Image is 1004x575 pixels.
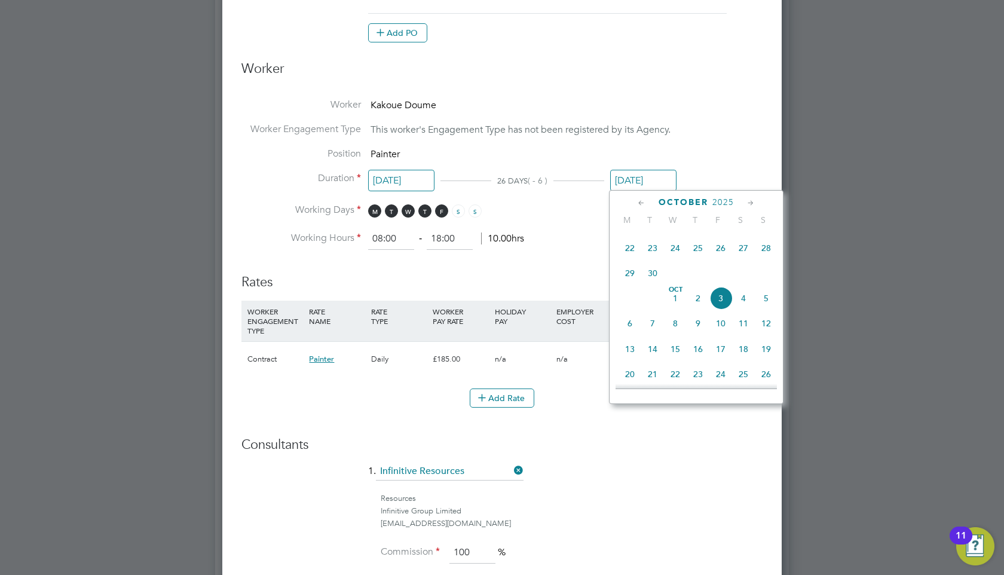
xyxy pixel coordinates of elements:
[371,124,671,136] span: This worker's Engagement Type has not been registered by its Agency.
[709,312,732,335] span: 10
[241,204,361,216] label: Working Days
[492,301,553,332] div: HOLIDAY PAY
[241,463,763,493] li: 1.
[687,287,709,310] span: 2
[661,215,684,225] span: W
[619,338,641,360] span: 13
[241,232,361,244] label: Working Hours
[368,23,427,42] button: Add PO
[616,215,638,225] span: M
[241,262,763,291] h3: Rates
[368,204,381,218] span: M
[610,170,677,192] input: Select one
[381,505,763,518] div: Infinitive Group Limited
[641,363,664,386] span: 21
[956,527,994,565] button: Open Resource Center, 11 new notifications
[755,237,778,259] span: 28
[619,363,641,386] span: 20
[427,228,473,250] input: 17:00
[664,237,687,259] span: 24
[638,215,661,225] span: T
[417,233,424,244] span: ‐
[755,363,778,386] span: 26
[553,301,615,332] div: EMPLOYER COST
[664,338,687,360] span: 15
[430,301,491,332] div: WORKER PAY RATE
[752,215,775,225] span: S
[956,536,966,551] div: 11
[430,342,491,377] div: £185.00
[659,197,708,207] span: October
[371,99,436,111] span: Kakoue Doume
[732,338,755,360] span: 18
[368,342,430,377] div: Daily
[709,287,732,310] span: 3
[241,60,763,87] h3: Worker
[244,301,306,341] div: WORKER ENGAGEMENT TYPE
[371,148,400,160] span: Painter
[664,287,687,310] span: 1
[241,172,361,185] label: Duration
[452,204,465,218] span: S
[381,493,763,505] div: Resources
[368,228,414,250] input: 08:00
[732,287,755,310] span: 4
[684,215,706,225] span: T
[619,312,641,335] span: 6
[306,301,368,332] div: RATE NAME
[641,312,664,335] span: 7
[664,312,687,335] span: 8
[619,262,641,285] span: 29
[402,204,415,218] span: W
[709,237,732,259] span: 26
[481,233,524,244] span: 10.00hrs
[732,312,755,335] span: 11
[498,546,506,558] span: %
[687,237,709,259] span: 25
[641,262,664,285] span: 30
[385,204,398,218] span: T
[380,546,440,558] label: Commission
[712,197,734,207] span: 2025
[309,354,334,364] span: Painter
[495,354,506,364] span: n/a
[729,215,752,225] span: S
[732,363,755,386] span: 25
[664,363,687,386] span: 22
[528,175,547,186] span: ( - 6 )
[470,389,534,408] button: Add Rate
[687,338,709,360] span: 16
[241,99,361,111] label: Worker
[376,463,524,481] input: Search for...
[241,148,361,160] label: Position
[418,204,431,218] span: T
[709,338,732,360] span: 17
[435,204,448,218] span: F
[244,342,306,377] div: Contract
[755,312,778,335] span: 12
[755,287,778,310] span: 5
[497,176,528,186] span: 26 DAYS
[619,237,641,259] span: 22
[755,338,778,360] span: 19
[368,301,430,332] div: RATE TYPE
[556,354,568,364] span: n/a
[641,237,664,259] span: 23
[709,363,732,386] span: 24
[687,312,709,335] span: 9
[706,215,729,225] span: F
[641,338,664,360] span: 14
[664,287,687,293] span: Oct
[368,170,434,192] input: Select one
[241,123,361,136] label: Worker Engagement Type
[469,204,482,218] span: S
[241,436,763,454] h3: Consultants
[687,363,709,386] span: 23
[381,518,763,530] div: [EMAIL_ADDRESS][DOMAIN_NAME]
[732,237,755,259] span: 27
